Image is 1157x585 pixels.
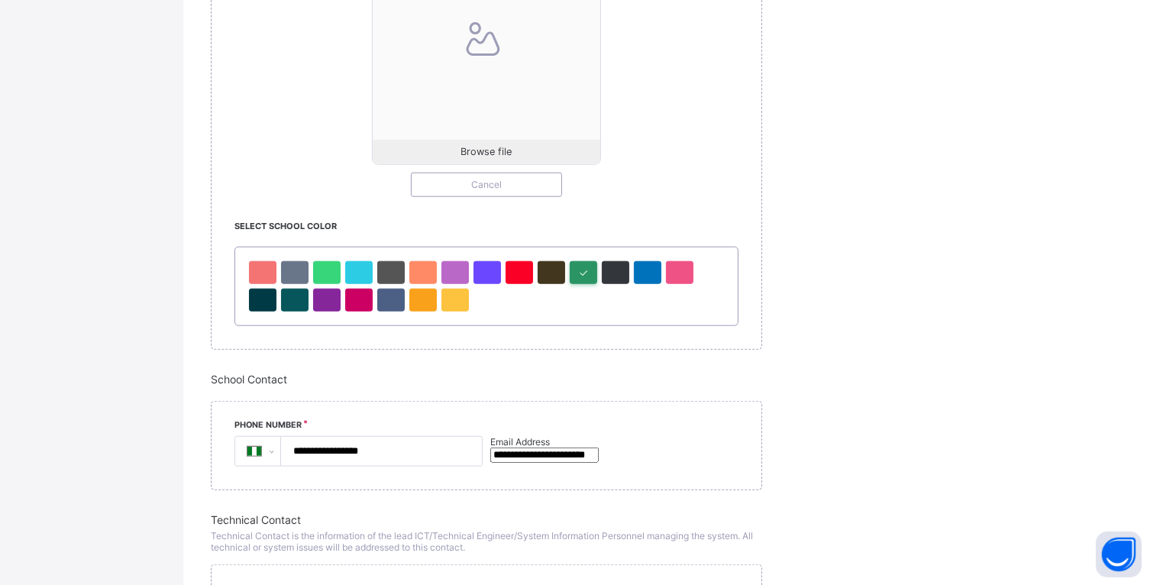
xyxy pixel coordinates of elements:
[234,221,337,231] span: Select School Color
[461,146,512,157] span: Browse file
[211,530,753,553] span: Technical Contact is the information of the lead ICT/Technical Engineer/System Information Person...
[211,373,762,386] span: School Contact
[234,420,302,430] label: Phone Number
[1096,532,1142,577] button: Open asap
[211,373,762,490] div: School Contact
[423,179,550,190] span: Cancel
[211,513,762,526] span: Technical Contact
[490,436,550,448] label: Email Address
